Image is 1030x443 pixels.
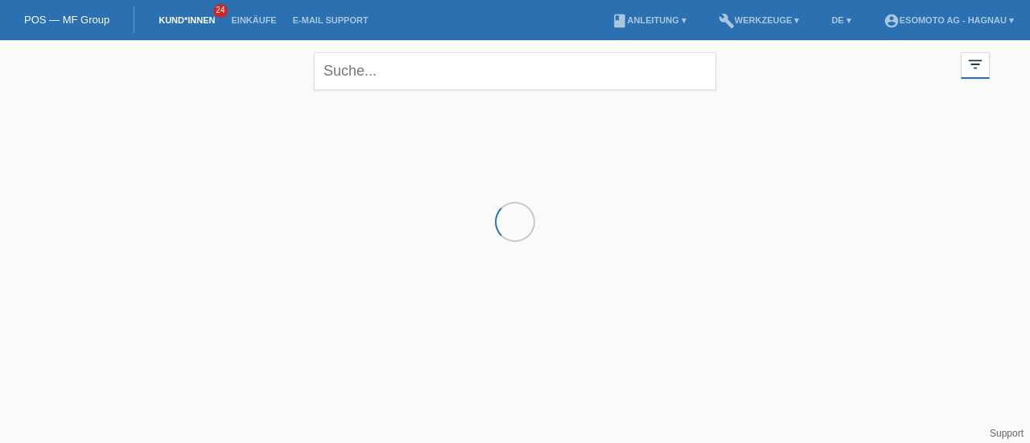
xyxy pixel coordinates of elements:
i: build [719,13,735,29]
a: account_circleEsomoto AG - Hagnau ▾ [875,15,1022,25]
a: bookAnleitung ▾ [604,15,694,25]
i: account_circle [884,13,900,29]
a: Einkäufe [223,15,284,25]
a: buildWerkzeuge ▾ [711,15,808,25]
i: book [612,13,628,29]
a: DE ▾ [823,15,859,25]
input: Suche... [314,52,716,90]
a: Kund*innen [150,15,223,25]
a: POS — MF Group [24,14,109,26]
i: filter_list [966,55,984,73]
a: E-Mail Support [285,15,377,25]
span: 24 [213,4,228,18]
a: Support [990,428,1024,439]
